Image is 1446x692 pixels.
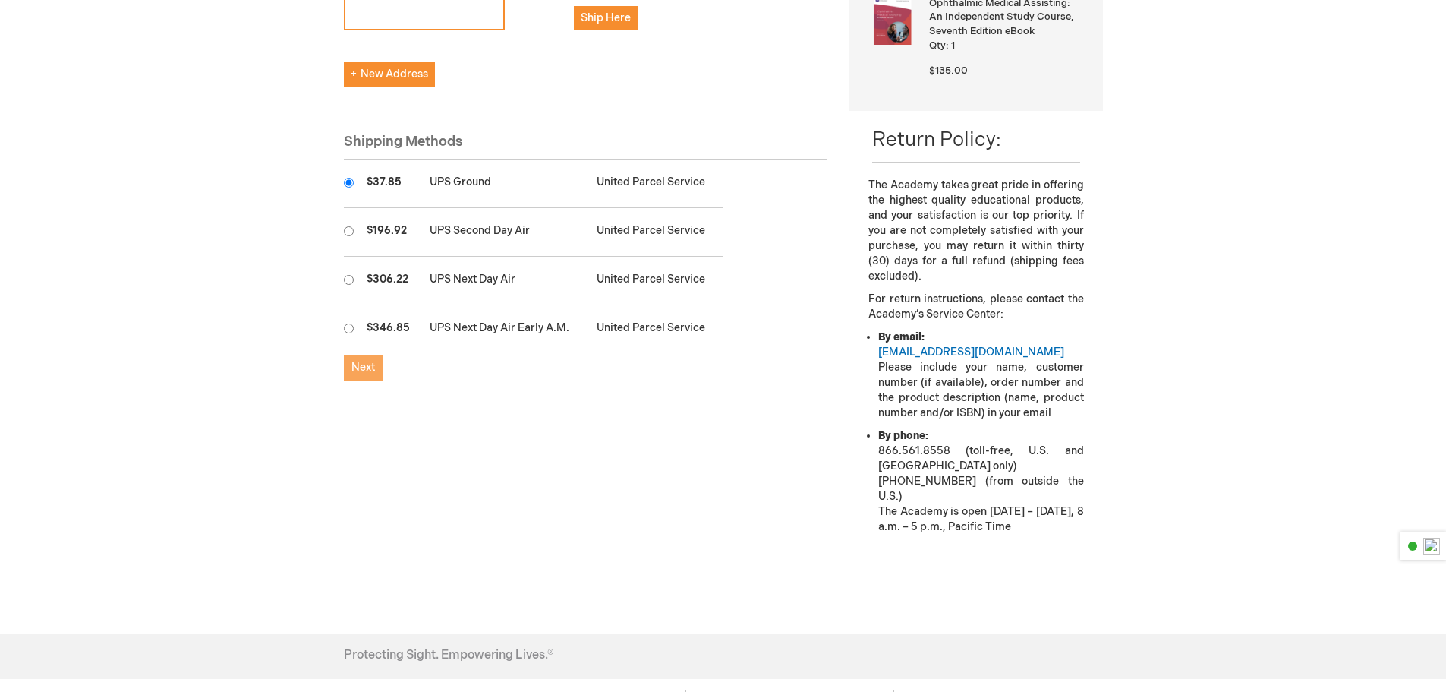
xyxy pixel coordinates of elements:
[868,178,1083,284] p: The Academy takes great pride in offering the highest quality educational products, and your sati...
[344,355,383,381] button: Next
[344,62,435,87] button: New Address
[367,175,402,188] span: $37.85
[868,292,1083,322] p: For return instructions, please contact the Academy’s Service Center:
[878,330,1083,421] li: Please include your name, customer number (if available), order number and the product descriptio...
[878,428,1083,535] li: 866.561.8558 (toll-free, U.S. and [GEOGRAPHIC_DATA] only) [PHONE_NUMBER] (from outside the U.S.) ...
[344,649,553,662] h4: Protecting Sight. Empowering Lives.®
[878,346,1064,359] a: [EMAIL_ADDRESS][DOMAIN_NAME]
[589,160,723,208] td: United Parcel Service
[351,68,428,81] span: New Address
[367,224,407,237] span: $196.92
[422,160,590,208] td: UPS Ground
[589,257,723,305] td: United Parcel Service
[878,429,928,442] strong: By phone:
[367,321,410,334] span: $346.85
[422,257,590,305] td: UPS Next Day Air
[422,208,590,257] td: UPS Second Day Air
[422,305,590,354] td: UPS Next Day Air Early A.M.
[344,132,827,160] div: Shipping Methods
[574,6,638,30] button: Ship Here
[589,208,723,257] td: United Parcel Service
[351,361,375,374] span: Next
[581,11,631,24] span: Ship Here
[951,39,955,52] span: 1
[929,39,946,52] span: Qty
[367,273,408,286] span: $306.22
[878,330,925,343] strong: By email:
[589,305,723,354] td: United Parcel Service
[929,65,968,77] span: $135.00
[872,128,1001,152] span: Return Policy:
